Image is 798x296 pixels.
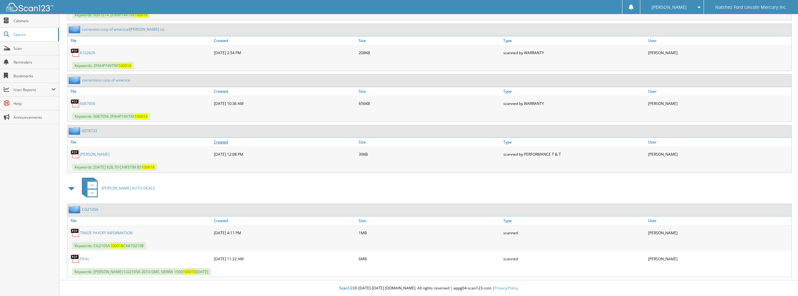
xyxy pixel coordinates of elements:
span: Keywords: 6097014 2FAHP74V79X [72,11,150,18]
span: [PERSON_NAME] AUTO DEALS [102,185,155,191]
span: 100016 [141,164,155,170]
div: [PERSON_NAME] [647,97,791,110]
div: scanned by WARRANTY [502,46,647,59]
div: [DATE] 12:08 PM [212,148,357,160]
a: File [67,87,212,96]
a: File [67,36,212,45]
iframe: Chat Widget [767,266,798,296]
a: Size [357,87,502,96]
span: Scan [13,46,56,51]
div: [DATE] 11:32 AM [212,252,357,265]
div: [PERSON_NAME] [647,46,791,59]
a: DEAL [80,256,89,262]
a: 6067056 [80,101,95,106]
div: scanned by WARRANTY [502,97,647,110]
span: Scan123 [339,285,354,291]
a: Type [502,216,647,225]
div: 39KB [357,148,502,160]
a: User [647,87,791,96]
div: scanned [502,226,647,239]
span: Natchez Ford Lincoln Mercury Inc. [715,5,787,9]
a: Type [502,138,647,146]
a: Type [502,87,647,96]
div: scanned [502,252,647,265]
img: folder2.png [69,76,82,84]
span: 100016 [183,269,196,274]
div: [PERSON_NAME] [647,252,791,265]
img: PDF.png [71,99,80,108]
a: correction corp of america/[PERSON_NAME] co. [82,27,165,32]
img: folder2.png [69,25,82,33]
div: [DATE] 2:54 PM [212,46,357,59]
a: Created [212,36,357,45]
img: scan123-logo-white.svg [6,3,53,11]
img: PDF.png [71,254,80,263]
span: 100016 [110,243,123,248]
span: User Reports [13,87,51,92]
a: [PERSON_NAME] AUTO DEALS [78,176,155,200]
div: 1MB [357,226,502,239]
a: File [67,216,212,225]
span: Keywords: [DATE] $26.70 CH#5799 85 [72,164,157,171]
span: Announcements [13,115,56,120]
a: User [647,36,791,45]
span: Keywords: 2FAHP74V79X [72,62,134,69]
a: Privacy Policy [494,285,518,291]
a: User [647,138,791,146]
a: Created [212,138,357,146]
div: [PERSON_NAME] [647,226,791,239]
span: 100016 [135,114,148,119]
span: Keywords: CG2105A CK#102158 [72,242,146,249]
a: 6078733 [82,128,97,133]
a: Created [212,87,357,96]
div: 656KB [357,97,502,110]
img: folder2.png [69,205,82,213]
span: 100016 [118,63,131,68]
div: [PERSON_NAME] [647,148,791,160]
div: 208KB [357,46,502,59]
a: Size [357,216,502,225]
a: Size [357,36,502,45]
div: 6MB [357,252,502,265]
img: PDF.png [71,48,80,57]
span: 100016 [135,12,148,18]
a: 6102626 [80,50,95,55]
span: Search [13,32,55,37]
div: scanned by PERFORMANCE T & T [502,148,647,160]
a: File [67,138,212,146]
a: Created [212,216,357,225]
span: Cabinets [13,18,56,23]
a: CG2105A [82,207,98,212]
img: folder2.png [69,127,82,135]
img: PDF.png [71,228,80,237]
a: corrections corp of america [82,77,130,83]
span: Keywords: [PERSON_NAME] CG2105A 2014 GMC SIERRA 1500 [DATE] [72,268,211,275]
span: Bookmarks [13,73,56,79]
span: Keywords: 6067056 2FAHP74V79X [72,113,150,120]
div: [DATE] 4:11 PM [212,226,357,239]
a: Size [357,138,502,146]
div: [DATE] 10:36 AM [212,97,357,110]
a: Type [502,36,647,45]
img: PDF.png [71,149,80,159]
span: [PERSON_NAME] [652,5,687,9]
a: [PERSON_NAME] [80,152,109,157]
a: User [647,216,791,225]
span: Help [13,101,56,106]
span: Reminders [13,60,56,65]
a: TRADE PAYOFF INFORMATION [80,230,133,236]
div: © [DATE]-[DATE] [DOMAIN_NAME]. All rights reserved | appg04-scan123-com | [59,281,798,296]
